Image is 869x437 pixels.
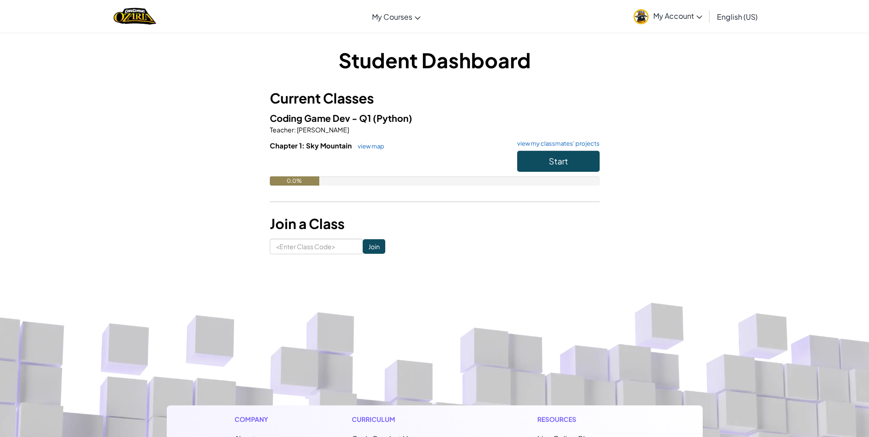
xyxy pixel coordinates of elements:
[353,142,384,150] a: view map
[114,7,156,26] img: Home
[537,415,635,424] h1: Resources
[352,415,463,424] h1: Curriculum
[717,12,758,22] span: English (US)
[296,126,349,134] span: [PERSON_NAME]
[712,4,762,29] a: English (US)
[363,239,385,254] input: Join
[373,112,412,124] span: (Python)
[517,151,600,172] button: Start
[270,112,373,124] span: Coding Game Dev - Q1
[294,126,296,134] span: :
[270,126,294,134] span: Teacher
[629,2,707,31] a: My Account
[634,9,649,24] img: avatar
[114,7,156,26] a: Ozaria by CodeCombat logo
[367,4,425,29] a: My Courses
[270,88,600,109] h3: Current Classes
[270,213,600,234] h3: Join a Class
[235,415,277,424] h1: Company
[549,156,568,166] span: Start
[513,141,600,147] a: view my classmates' projects
[653,11,702,21] span: My Account
[270,141,353,150] span: Chapter 1: Sky Mountain
[270,239,363,254] input: <Enter Class Code>
[270,46,600,74] h1: Student Dashboard
[372,12,412,22] span: My Courses
[270,176,319,186] div: 0.0%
